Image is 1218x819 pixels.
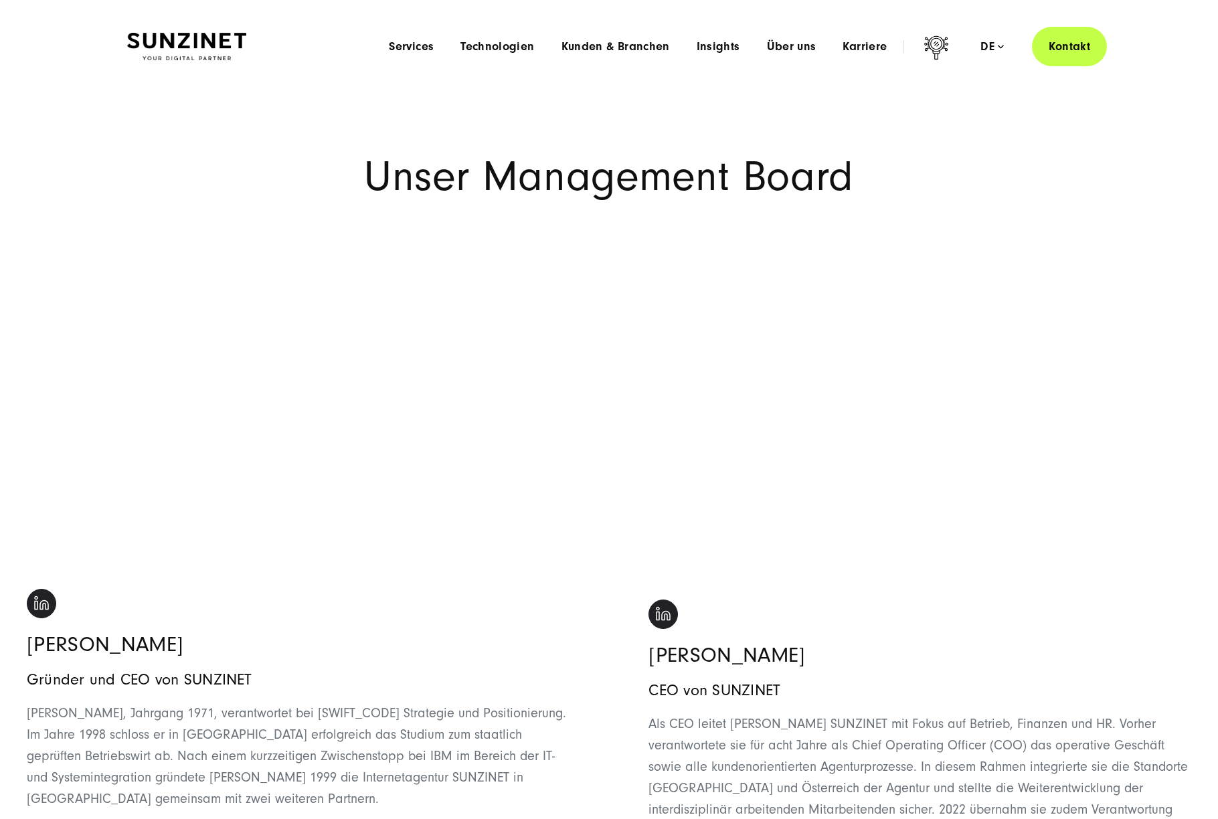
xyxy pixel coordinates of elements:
[127,157,1091,197] h1: Unser Management Board
[27,589,56,618] img: linkedin-black
[980,40,1004,54] div: de
[843,40,887,54] a: Karriere
[648,268,1191,573] iframe: HubSpot Video
[561,40,670,54] a: Kunden & Branchen
[27,706,566,806] span: [PERSON_NAME], Jahrgang 1971, verantwortet bei [SWIFT_CODE] Strategie und Positionierung. Im Jahr...
[27,632,570,657] h2: [PERSON_NAME]
[697,40,740,54] a: Insights
[389,40,434,54] a: Services
[767,40,816,54] a: Über uns
[648,642,1191,668] h2: [PERSON_NAME]
[1032,27,1107,66] a: Kontakt
[27,257,570,562] iframe: HubSpot Video
[648,681,1191,701] h3: CEO von SUNZINET
[648,600,678,629] img: linkedin-black
[27,670,570,690] h3: Gründer und CEO von SUNZINET
[460,40,534,54] a: Technologien
[27,586,56,616] a: linkedin-black
[648,597,678,627] a: linkedin-black
[127,33,246,61] img: SUNZINET Full Service Digital Agentur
